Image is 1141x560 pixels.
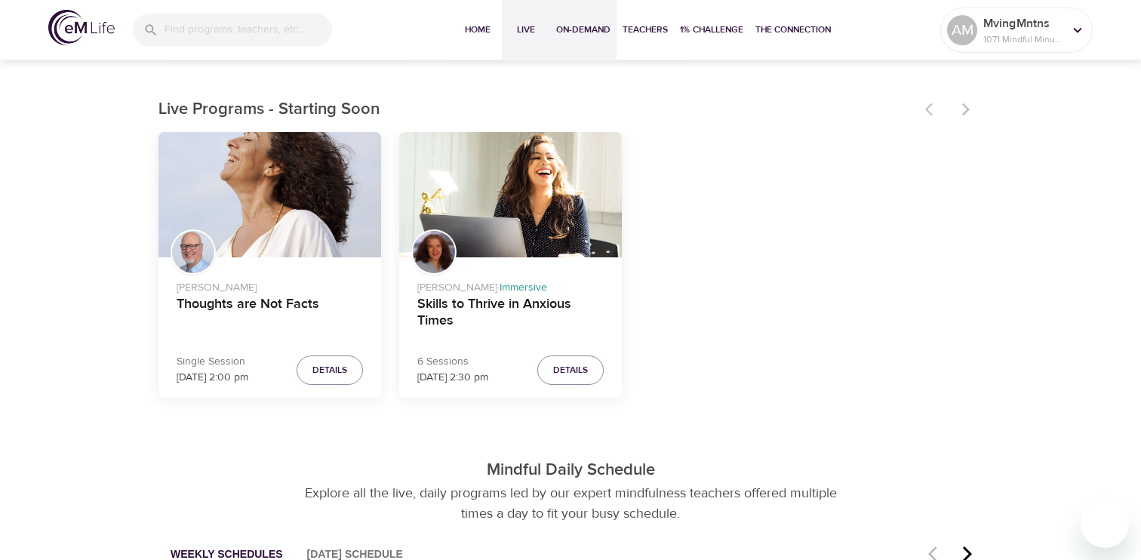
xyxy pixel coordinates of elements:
p: Explore all the live, daily programs led by our expert mindfulness teachers offered multiple time... [288,483,853,524]
p: Live Programs - Starting Soon [158,97,916,122]
iframe: Button to launch messaging window [1081,500,1129,548]
p: [DATE] 2:00 pm [177,370,248,386]
p: 1071 Mindful Minutes [983,32,1063,46]
p: [DATE] 2:30 pm [417,370,488,386]
h4: Skills to Thrive in Anxious Times [417,296,604,332]
button: Skills to Thrive in Anxious Times [399,132,622,257]
h4: Thoughts are Not Facts [177,296,363,332]
p: [PERSON_NAME] [177,274,363,296]
span: Teachers [623,22,668,38]
button: Thoughts are Not Facts [158,132,381,257]
p: Single Session [177,354,248,370]
p: Mindful Daily Schedule [146,458,995,483]
p: 6 Sessions [417,354,488,370]
div: AM [947,15,977,45]
p: [PERSON_NAME] · [417,274,604,296]
button: Details [537,355,604,385]
button: Details [297,355,363,385]
span: Details [553,362,588,378]
span: Live [508,22,544,38]
span: Details [312,362,347,378]
input: Find programs, teachers, etc... [165,14,332,46]
p: MvingMntns [983,14,1063,32]
img: logo [48,10,115,45]
span: The Connection [755,22,831,38]
span: 1% Challenge [680,22,743,38]
span: Home [460,22,496,38]
span: On-Demand [556,22,610,38]
span: Immersive [500,281,547,294]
